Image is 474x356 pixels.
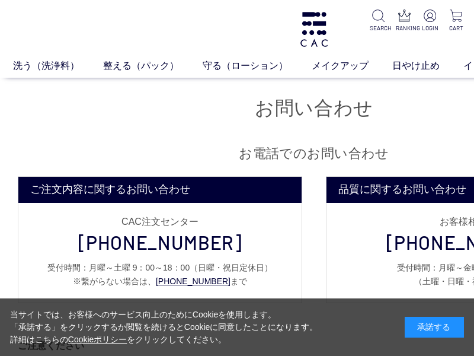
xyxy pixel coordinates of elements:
[392,59,463,73] a: 日やけ止め
[370,9,386,33] a: SEARCH
[312,59,392,73] a: メイクアップ
[30,217,290,227] div: CAC注文センター
[18,177,302,203] dt: ご注文内容に関するお問い合わせ
[448,24,465,33] p: CART
[103,59,203,73] a: 整える（パック）
[448,9,465,33] a: CART
[30,261,290,275] p: 受付時間：月曜～土曜 9：00～18：00 （日曜・祝日定休日）
[13,59,103,73] a: 洗う（洗浄料）
[299,12,329,47] img: logo
[203,59,312,73] a: 守る（ローション）
[396,9,412,33] a: RANKING
[30,275,290,288] p: ※繋がらない場合は、 まで
[10,309,318,346] div: 当サイトでは、お客様へのサービス向上のためにCookieを使用します。 「承諾する」をクリックするか閲覧を続けるとCookieに同意したことになります。 詳細はこちらの をクリックしてください。
[68,335,127,344] a: Cookieポリシー
[370,24,386,33] p: SEARCH
[405,317,464,338] div: 承諾する
[422,24,438,33] p: LOGIN
[396,24,412,33] p: RANKING
[422,9,438,33] a: LOGIN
